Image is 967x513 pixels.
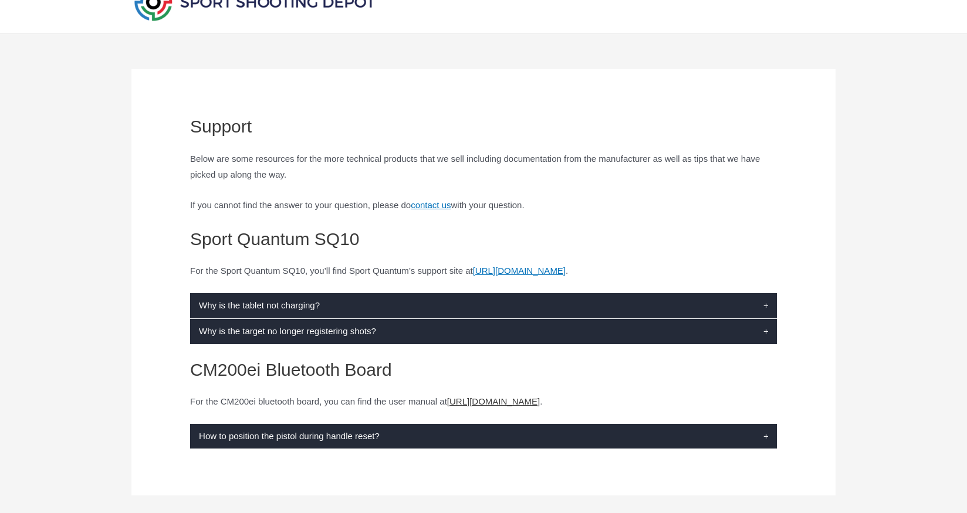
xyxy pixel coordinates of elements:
p: For the CM200ei bluetooth board, you can find the user manual at . [190,393,777,410]
p: If you cannot find the answer to your question, please do with your question. [190,197,777,213]
h2: CM200ei Bluetooth Board [190,358,777,381]
a: contact us [411,200,451,210]
label: How to position the pistol during handle reset? [190,424,777,449]
a: [URL][DOMAIN_NAME] [473,266,566,276]
a: [URL][DOMAIN_NAME] [447,396,540,406]
label: Why is the tablet not charging? [190,293,777,318]
h2: Sport Quantum SQ10 [190,227,777,250]
h1: Support [190,116,777,137]
p: For the Sport Quantum SQ10, you’ll find Sport Quantum’s support site at . [190,263,777,279]
p: Below are some resources for the more technical products that we sell including documentation fro... [190,151,777,184]
label: Why is the target no longer registering shots? [190,319,777,344]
